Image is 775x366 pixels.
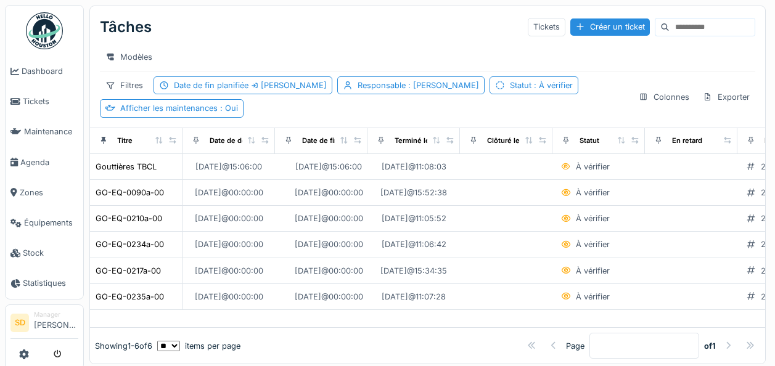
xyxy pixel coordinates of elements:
div: [DATE] @ 00:00:00 [295,265,363,277]
img: Badge_color-CXgf-gQk.svg [26,12,63,49]
div: Clôturé le [487,136,520,146]
span: Zones [20,187,78,198]
div: [DATE] @ 11:06:42 [382,238,446,250]
div: [DATE] @ 00:00:00 [295,291,363,303]
div: GO-EQ-0210a-00 [96,213,162,224]
div: Exporter [697,88,755,106]
div: Tâches [100,11,152,43]
span: Équipements [24,217,78,229]
div: À vérifier [576,187,610,198]
div: À vérifier [576,213,610,224]
div: [DATE] @ 15:06:00 [295,161,362,173]
div: En retard [672,136,702,146]
div: Colonnes [633,88,695,106]
div: Terminé le [395,136,430,146]
div: Date de fin planifiée [174,79,327,91]
div: GO-EQ-0217a-00 [96,265,161,277]
div: À vérifier [576,161,610,173]
div: [DATE] @ 15:06:00 [195,161,262,173]
div: Gouttières TBCL [96,161,157,173]
strong: of 1 [704,340,716,352]
a: Agenda [6,147,83,177]
div: [DATE] @ 00:00:00 [295,187,363,198]
div: Statut [510,79,573,91]
div: [DATE] @ 00:00:00 [195,291,263,303]
a: Stock [6,238,83,268]
div: Modèles [100,48,158,66]
li: SD [10,314,29,332]
div: Titre [117,136,133,146]
div: GO-EQ-0235a-00 [96,291,164,303]
div: Page [566,340,584,352]
div: Statut [580,136,599,146]
div: GO-EQ-0234a-00 [96,238,164,250]
div: Date de début planifiée [210,136,288,146]
span: Tickets [23,96,78,107]
span: Dashboard [22,65,78,77]
span: Agenda [20,157,78,168]
a: SD Manager[PERSON_NAME] [10,310,78,340]
div: Manager [34,310,78,319]
span: : À vérifier [531,81,573,90]
div: [DATE] @ 00:00:00 [295,238,363,250]
span: Statistiques [23,277,78,289]
a: Maintenance [6,116,83,147]
span: [PERSON_NAME] [248,81,327,90]
div: [DATE] @ 00:00:00 [195,213,263,224]
div: GO-EQ-0090a-00 [96,187,164,198]
div: À vérifier [576,238,610,250]
div: [DATE] @ 00:00:00 [195,265,263,277]
span: Stock [23,247,78,259]
div: [DATE] @ 15:34:35 [380,265,447,277]
div: [DATE] @ 00:00:00 [195,187,263,198]
div: [DATE] @ 11:08:03 [382,161,446,173]
div: Afficher les maintenances [120,102,238,114]
span: : Oui [218,104,238,113]
a: Équipements [6,208,83,238]
div: Responsable [358,79,479,91]
div: Créer un ticket [570,18,650,35]
span: Maintenance [24,126,78,137]
li: [PERSON_NAME] [34,310,78,336]
div: Filtres [100,76,149,94]
div: À vérifier [576,291,610,303]
div: Date de fin planifiée [302,136,369,146]
div: [DATE] @ 00:00:00 [295,213,363,224]
div: [DATE] @ 11:05:52 [382,213,446,224]
a: Statistiques [6,268,83,298]
a: Dashboard [6,56,83,86]
div: Showing 1 - 6 of 6 [95,340,152,352]
span: : [PERSON_NAME] [406,81,479,90]
div: [DATE] @ 11:07:28 [382,291,446,303]
a: Tickets [6,86,83,116]
div: items per page [157,340,240,352]
div: Tickets [528,18,565,36]
div: [DATE] @ 00:00:00 [195,238,263,250]
a: Zones [6,177,83,208]
div: À vérifier [576,265,610,277]
div: [DATE] @ 15:52:38 [380,187,447,198]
